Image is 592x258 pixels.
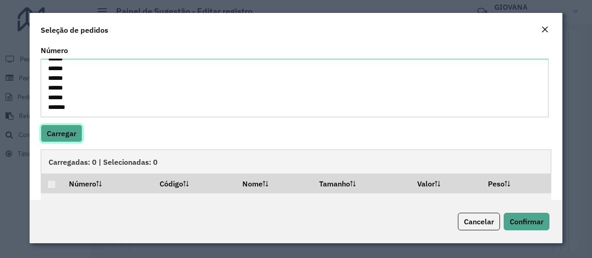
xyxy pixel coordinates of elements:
[41,125,82,142] button: Carregar
[41,45,68,56] label: Número
[538,24,551,36] button: Close
[510,217,543,226] span: Confirmar
[236,174,313,193] th: Nome
[41,24,108,36] h4: Seleção de pedidos
[313,174,410,193] th: Tamanho
[41,150,551,174] div: Carregadas: 0 | Selecionadas: 0
[153,174,236,193] th: Código
[458,213,500,230] button: Cancelar
[41,193,551,214] td: Nenhum registro encontrado
[541,26,549,33] em: Fechar
[482,174,551,193] th: Peso
[464,217,494,226] span: Cancelar
[411,174,482,193] th: Valor
[504,213,549,230] button: Confirmar
[62,174,153,193] th: Número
